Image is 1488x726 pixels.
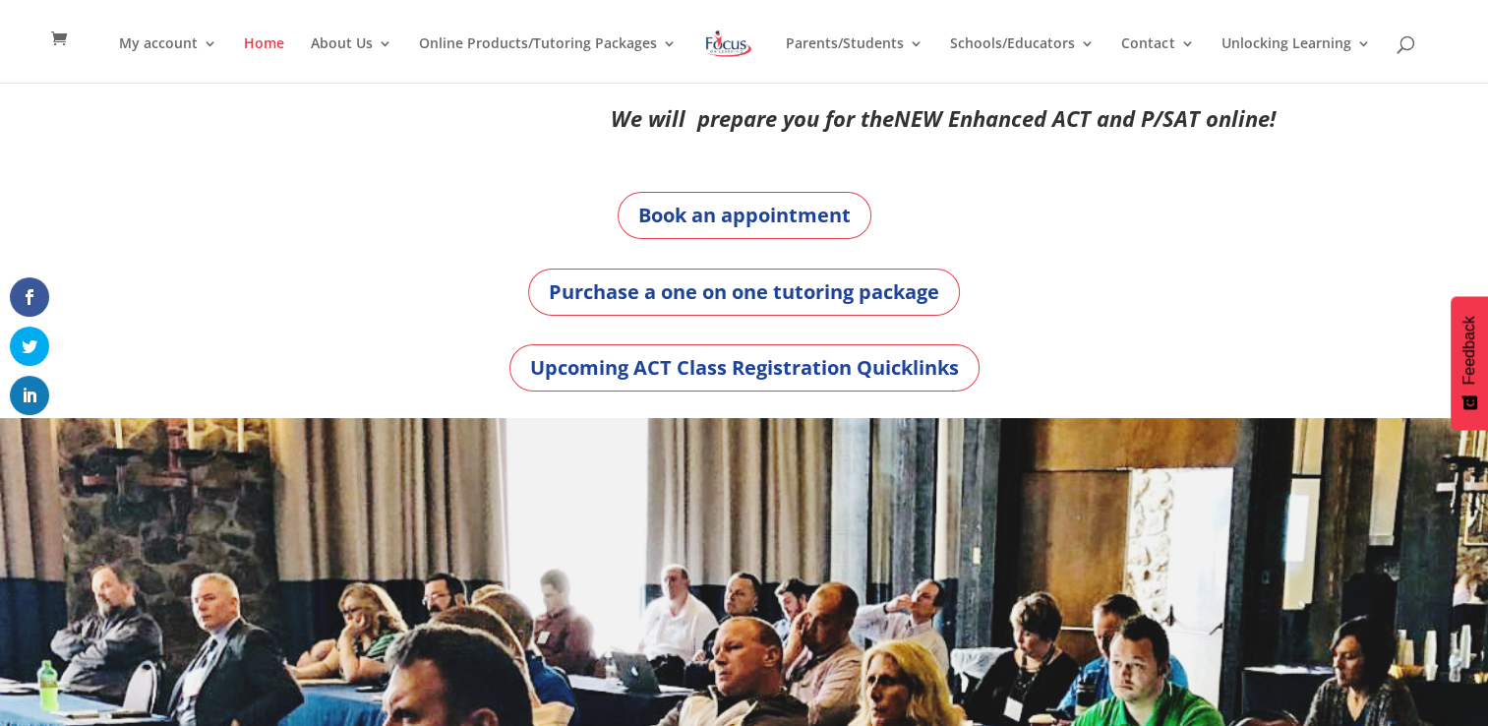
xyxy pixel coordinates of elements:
[1451,296,1488,430] button: Feedback - Show survey
[419,36,677,83] a: Online Products/Tutoring Packages
[611,103,894,133] em: We will prepare you for the
[119,36,217,83] a: My account
[509,344,980,392] a: Upcoming ACT Class Registration Quicklinks
[786,36,923,83] a: Parents/Students
[528,269,960,316] a: Purchase a one on one tutoring package
[244,36,284,83] a: Home
[950,36,1095,83] a: Schools/Educators
[894,103,1276,133] em: NEW Enhanced ACT and P/SAT online!
[1121,36,1194,83] a: Contact
[1220,36,1370,83] a: Unlocking Learning
[1460,316,1478,385] span: Feedback
[618,192,871,239] a: Book an appointment
[311,36,392,83] a: About Us
[703,27,754,62] img: Focus on Learning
